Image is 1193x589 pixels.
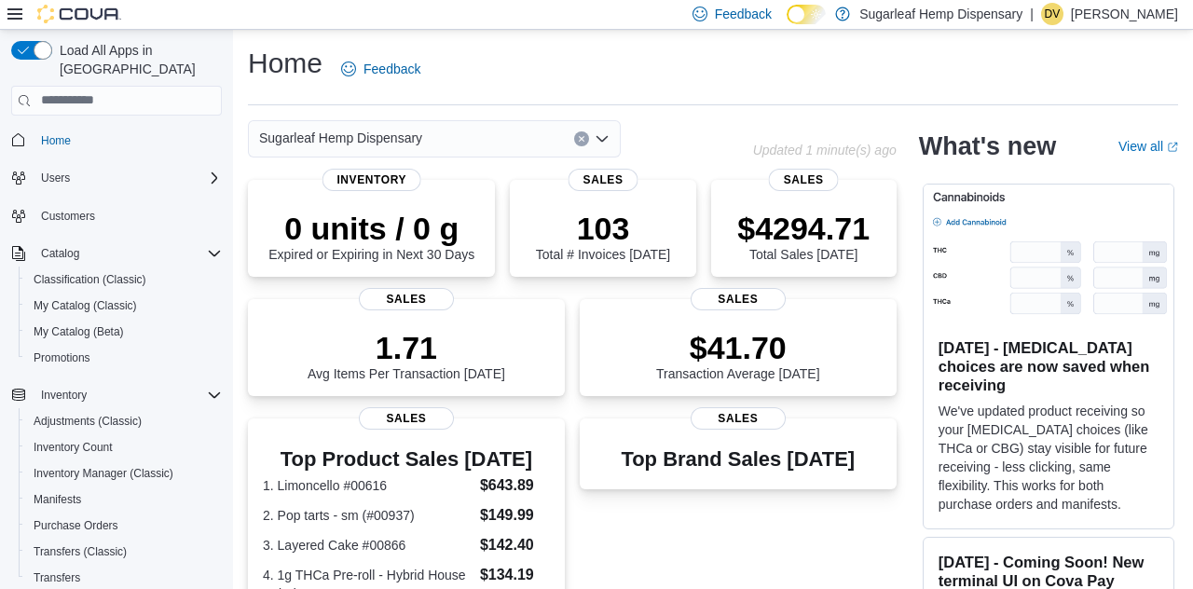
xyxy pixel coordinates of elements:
img: Cova [37,5,121,23]
button: Classification (Classic) [19,267,229,293]
a: View allExternal link [1118,139,1178,154]
span: Load All Apps in [GEOGRAPHIC_DATA] [52,41,222,78]
a: Classification (Classic) [26,268,154,291]
span: Sales [359,407,454,430]
button: Adjustments (Classic) [19,408,229,434]
dd: $134.19 [480,564,550,586]
span: Users [34,167,222,189]
span: Adjustments (Classic) [34,414,142,429]
a: Adjustments (Classic) [26,410,149,432]
button: Inventory [4,382,229,408]
span: My Catalog (Beta) [34,324,124,339]
span: Transfers (Classic) [34,544,127,559]
button: Inventory Count [19,434,229,460]
span: Feedback [363,60,420,78]
div: Total Sales [DATE] [737,210,870,262]
h1: Home [248,45,322,82]
span: Inventory [322,169,421,191]
span: Classification (Classic) [34,272,146,287]
p: 103 [536,210,670,247]
span: Inventory [41,388,87,403]
div: Expired or Expiring in Next 30 Days [268,210,474,262]
a: Transfers (Classic) [26,541,134,563]
div: Transaction Average [DATE] [656,329,820,381]
span: Sales [359,288,454,310]
p: Sugarleaf Hemp Dispensary [859,3,1022,25]
button: Transfers (Classic) [19,539,229,565]
span: Sales [691,288,786,310]
a: Inventory Count [26,436,120,459]
span: Inventory Count [26,436,222,459]
button: Promotions [19,345,229,371]
p: | [1030,3,1034,25]
span: Purchase Orders [26,514,222,537]
span: Promotions [26,347,222,369]
dt: 2. Pop tarts - sm (#00937) [263,506,473,525]
dt: 3. Layered Cake #00866 [263,536,473,555]
p: We've updated product receiving so your [MEDICAL_DATA] choices (like THCa or CBG) stay visible fo... [939,402,1159,514]
span: Customers [41,209,95,224]
span: Inventory Count [34,440,113,455]
span: Home [41,133,71,148]
span: Transfers (Classic) [26,541,222,563]
span: Sales [569,169,638,191]
span: Dark Mode [787,24,788,25]
dt: 1. Limoncello #00616 [263,476,473,495]
p: 0 units / 0 g [268,210,474,247]
dd: $142.40 [480,534,550,556]
a: Manifests [26,488,89,511]
p: [PERSON_NAME] [1071,3,1178,25]
span: Transfers [26,567,222,589]
button: My Catalog (Beta) [19,319,229,345]
span: Home [34,129,222,152]
span: Manifests [26,488,222,511]
div: Danniel Ventura [1041,3,1063,25]
h2: What's new [919,131,1056,161]
a: Purchase Orders [26,514,126,537]
span: Catalog [34,242,222,265]
span: Sugarleaf Hemp Dispensary [259,127,422,149]
h3: Top Product Sales [DATE] [263,448,550,471]
button: Clear input [574,131,589,146]
button: My Catalog (Classic) [19,293,229,319]
span: My Catalog (Classic) [34,298,137,313]
a: My Catalog (Beta) [26,321,131,343]
button: Manifests [19,486,229,513]
a: Promotions [26,347,98,369]
span: Purchase Orders [34,518,118,533]
span: Adjustments (Classic) [26,410,222,432]
button: Customers [4,202,229,229]
div: Avg Items Per Transaction [DATE] [308,329,505,381]
span: Transfers [34,570,80,585]
a: Inventory Manager (Classic) [26,462,181,485]
span: Customers [34,204,222,227]
span: DV [1045,3,1061,25]
span: Inventory Manager (Classic) [34,466,173,481]
p: 1.71 [308,329,505,366]
a: Transfers [26,567,88,589]
svg: External link [1167,142,1178,153]
input: Dark Mode [787,5,826,24]
a: Home [34,130,78,152]
a: Customers [34,205,103,227]
span: Inventory [34,384,222,406]
p: $4294.71 [737,210,870,247]
button: Catalog [34,242,87,265]
button: Users [34,167,77,189]
span: Feedback [715,5,772,23]
button: Users [4,165,229,191]
dd: $149.99 [480,504,550,527]
span: Manifests [34,492,81,507]
span: My Catalog (Beta) [26,321,222,343]
div: Total # Invoices [DATE] [536,210,670,262]
span: Users [41,171,70,185]
button: Catalog [4,240,229,267]
p: Updated 1 minute(s) ago [753,143,897,158]
span: Sales [769,169,839,191]
button: Inventory [34,384,94,406]
span: Catalog [41,246,79,261]
p: $41.70 [656,329,820,366]
span: My Catalog (Classic) [26,294,222,317]
h3: Top Brand Sales [DATE] [621,448,855,471]
button: Open list of options [595,131,610,146]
